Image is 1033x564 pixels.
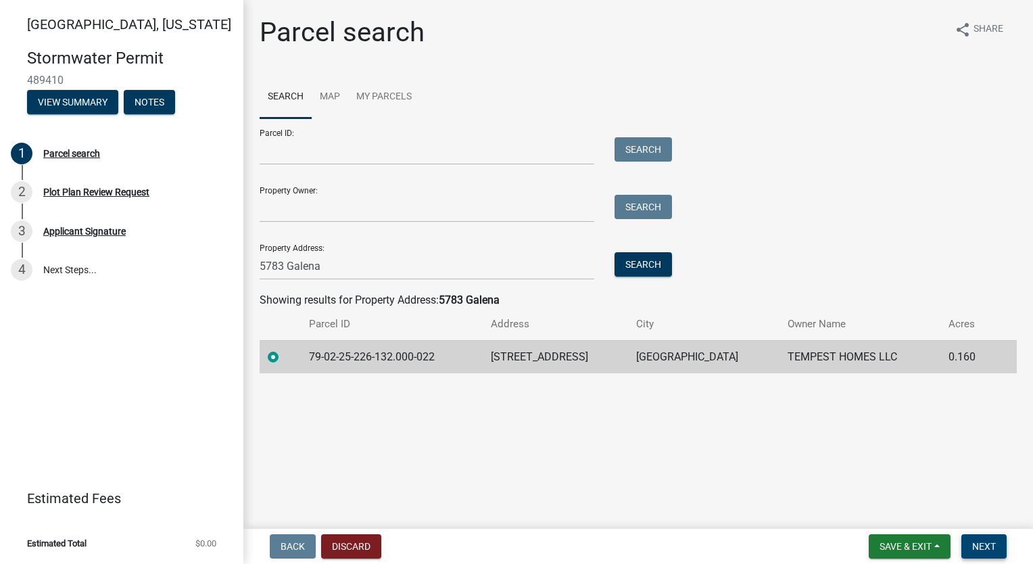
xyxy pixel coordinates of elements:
[955,22,971,38] i: share
[27,90,118,114] button: View Summary
[779,308,940,340] th: Owner Name
[260,76,312,119] a: Search
[124,90,175,114] button: Notes
[974,22,1003,38] span: Share
[11,220,32,242] div: 3
[43,187,149,197] div: Plot Plan Review Request
[940,340,996,373] td: 0.160
[27,97,118,108] wm-modal-confirm: Summary
[11,259,32,281] div: 4
[301,340,483,373] td: 79-02-25-226-132.000-022
[972,541,996,552] span: Next
[281,541,305,552] span: Back
[270,534,316,559] button: Back
[348,76,420,119] a: My Parcels
[615,195,672,219] button: Search
[11,181,32,203] div: 2
[301,308,483,340] th: Parcel ID
[27,49,233,68] h4: Stormwater Permit
[43,149,100,158] div: Parcel search
[11,485,222,512] a: Estimated Fees
[615,252,672,277] button: Search
[124,97,175,108] wm-modal-confirm: Notes
[27,74,216,87] span: 489410
[321,534,381,559] button: Discard
[27,16,231,32] span: [GEOGRAPHIC_DATA], [US_STATE]
[961,534,1007,559] button: Next
[260,292,1017,308] div: Showing results for Property Address:
[880,541,932,552] span: Save & Exit
[869,534,951,559] button: Save & Exit
[944,16,1014,43] button: shareShare
[940,308,996,340] th: Acres
[312,76,348,119] a: Map
[615,137,672,162] button: Search
[43,227,126,236] div: Applicant Signature
[483,340,628,373] td: [STREET_ADDRESS]
[483,308,628,340] th: Address
[779,340,940,373] td: TEMPEST HOMES LLC
[195,539,216,548] span: $0.00
[439,293,500,306] strong: 5783 Galena
[628,308,779,340] th: City
[11,143,32,164] div: 1
[27,539,87,548] span: Estimated Total
[628,340,779,373] td: [GEOGRAPHIC_DATA]
[260,16,425,49] h1: Parcel search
